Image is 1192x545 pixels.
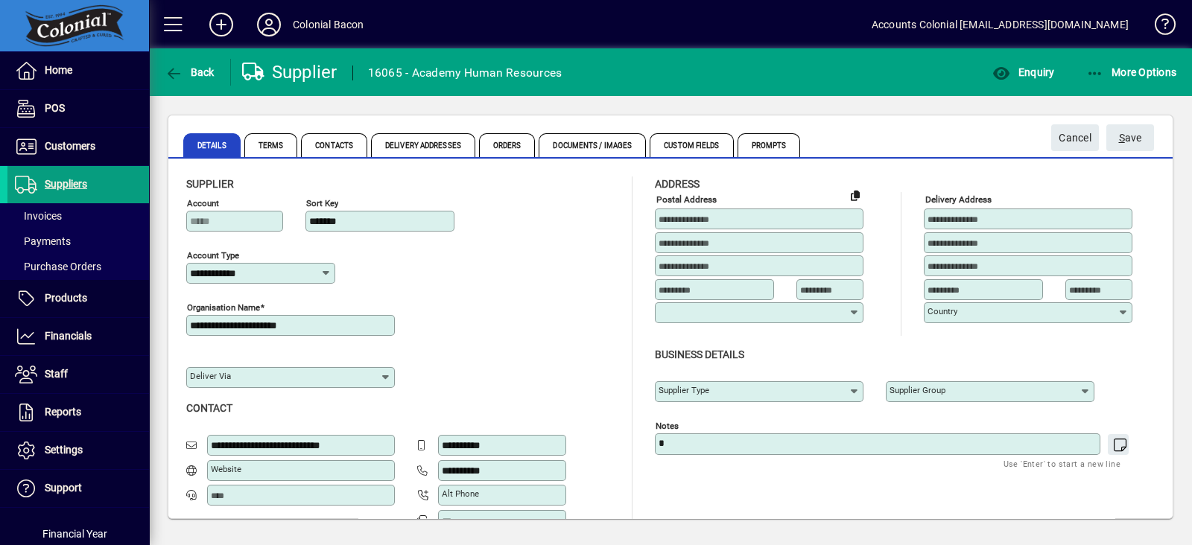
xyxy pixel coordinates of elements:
[7,318,149,355] a: Financials
[7,356,149,393] a: Staff
[992,66,1054,78] span: Enquiry
[45,482,82,494] span: Support
[1144,3,1173,51] a: Knowledge Base
[442,488,479,499] mat-label: Alt Phone
[1119,132,1125,144] span: S
[161,59,218,86] button: Back
[187,198,219,208] mat-label: Account
[655,178,700,190] span: Address
[15,235,71,247] span: Payments
[738,133,801,157] span: Prompts
[7,229,149,254] a: Payments
[45,444,83,456] span: Settings
[245,11,293,38] button: Profile
[45,292,87,304] span: Products
[1086,66,1177,78] span: More Options
[190,371,231,381] mat-label: Deliver via
[7,52,149,89] a: Home
[539,133,646,157] span: Documents / Images
[7,470,149,507] a: Support
[45,330,92,342] span: Financials
[301,133,367,157] span: Contacts
[45,64,72,76] span: Home
[186,178,234,190] span: Supplier
[1106,124,1154,151] button: Save
[479,133,536,157] span: Orders
[45,368,68,380] span: Staff
[1059,126,1091,150] span: Cancel
[244,133,298,157] span: Terms
[7,90,149,127] a: POS
[211,464,241,474] mat-label: Website
[650,133,733,157] span: Custom Fields
[1004,455,1120,472] mat-hint: Use 'Enter' to start a new line
[242,60,337,84] div: Supplier
[872,13,1129,36] div: Accounts Colonial [EMAIL_ADDRESS][DOMAIN_NAME]
[7,254,149,279] a: Purchase Orders
[197,11,245,38] button: Add
[989,59,1058,86] button: Enquiry
[183,133,241,157] span: Details
[45,102,65,114] span: POS
[45,406,81,418] span: Reports
[293,13,364,36] div: Colonial Bacon
[843,183,867,207] button: Copy to Delivery address
[368,61,562,85] div: 16065 - Academy Human Resources
[655,348,744,360] span: Business details
[45,140,95,152] span: Customers
[656,420,679,430] mat-label: Notes
[187,250,239,261] mat-label: Account Type
[15,210,62,222] span: Invoices
[1082,59,1181,86] button: More Options
[890,385,945,395] mat-label: Supplier group
[306,198,338,208] mat-label: Sort key
[7,280,149,317] a: Products
[186,402,232,414] span: Contact
[149,59,231,86] app-page-header-button: Back
[659,385,709,395] mat-label: Supplier type
[42,528,107,540] span: Financial Year
[1051,124,1099,151] button: Cancel
[45,178,87,190] span: Suppliers
[7,128,149,165] a: Customers
[15,261,101,272] span: Purchase Orders
[7,432,149,469] a: Settings
[928,306,957,316] mat-label: Country
[7,394,149,431] a: Reports
[187,302,260,313] mat-label: Organisation name
[1119,126,1142,150] span: ave
[165,66,215,78] span: Back
[7,203,149,229] a: Invoices
[371,133,475,157] span: Delivery Addresses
